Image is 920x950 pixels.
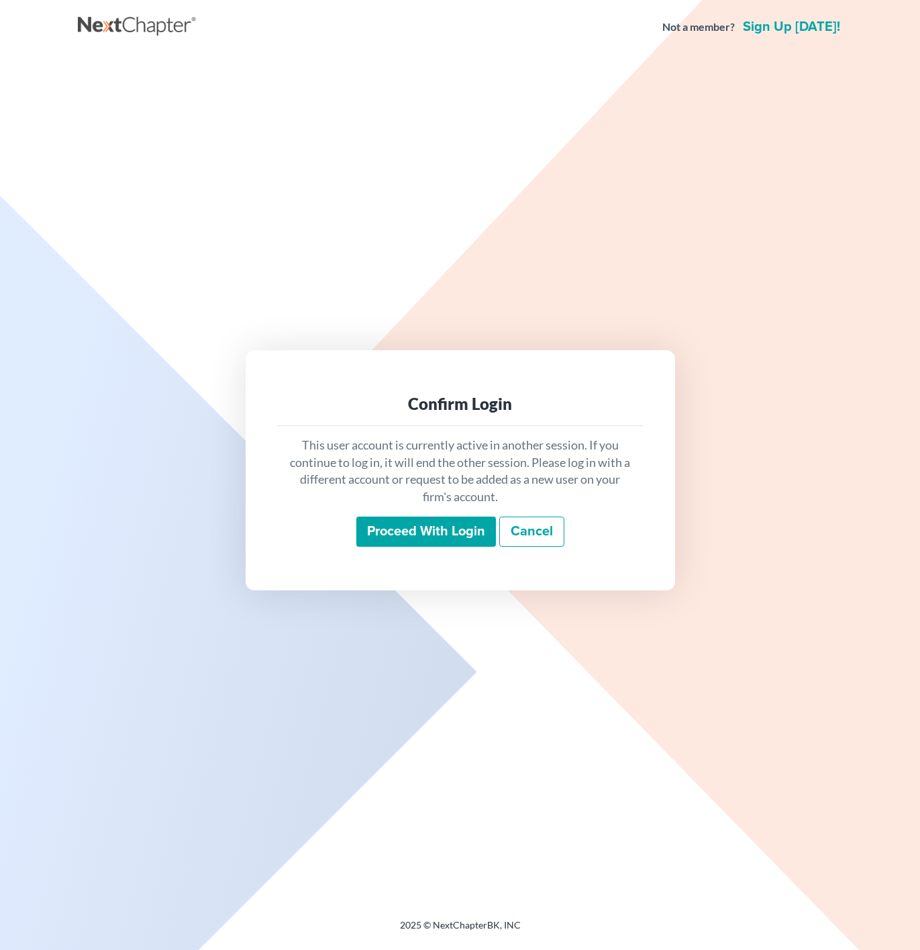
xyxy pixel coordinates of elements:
input: Proceed with login [356,517,496,547]
div: Confirm Login [289,393,632,415]
a: Sign up [DATE]! [740,20,843,34]
p: This user account is currently active in another session. If you continue to log in, it will end ... [289,437,632,506]
strong: Not a member? [662,19,735,35]
div: 2025 © NextChapterBK, INC [78,918,843,943]
a: Cancel [499,517,564,547]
